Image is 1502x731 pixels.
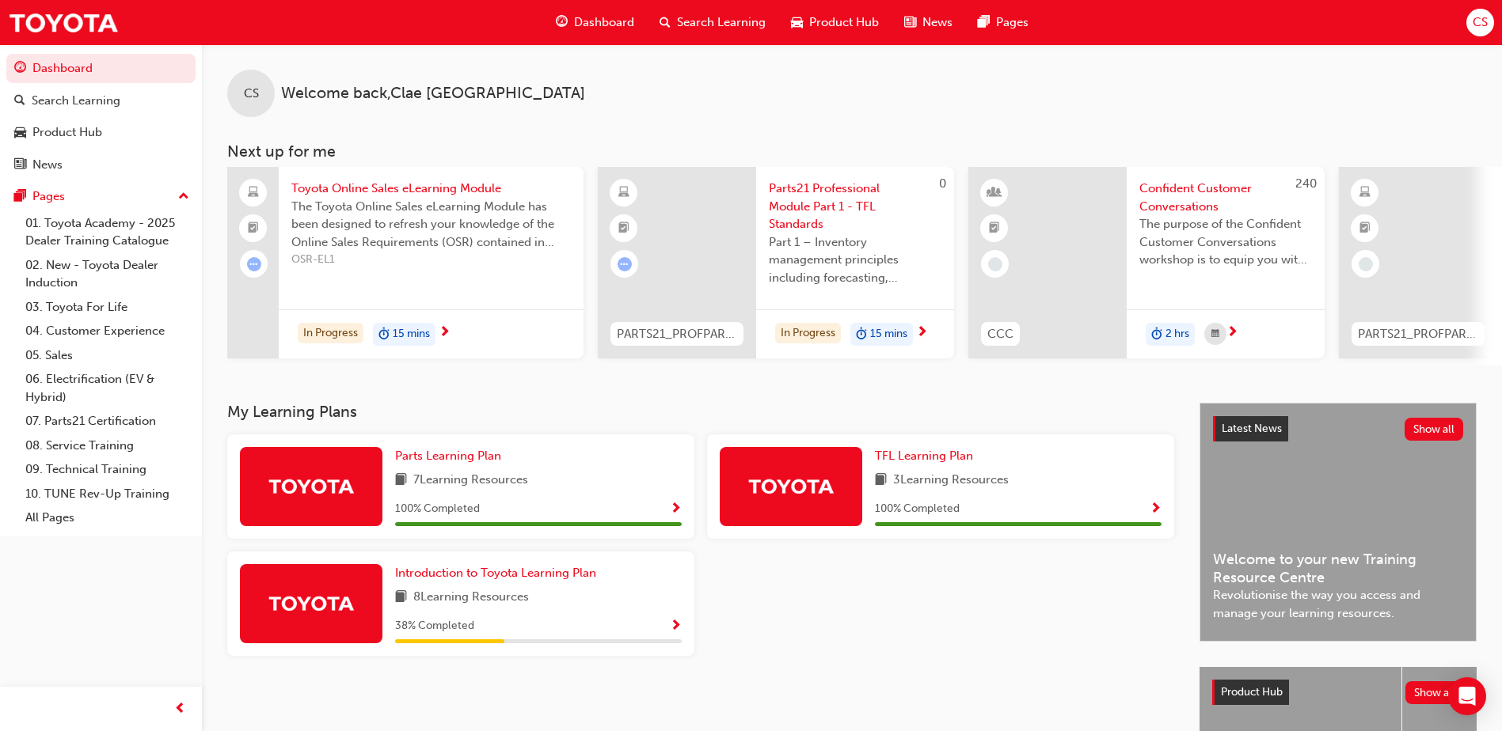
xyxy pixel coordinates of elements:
[395,500,480,518] span: 100 % Completed
[14,94,25,108] span: search-icon
[1226,326,1238,340] span: next-icon
[174,699,186,719] span: prev-icon
[670,619,682,634] span: Show Progress
[875,449,973,463] span: TFL Learning Plan
[32,187,65,206] div: Pages
[1212,680,1464,705] a: Product HubShow all
[670,616,682,636] button: Show Progress
[775,323,841,344] div: In Progress
[291,180,571,198] span: Toyota Online Sales eLearning Module
[19,367,196,409] a: 06. Electrification (EV & Hybrid)
[543,6,647,39] a: guage-iconDashboard
[892,6,965,39] a: news-iconNews
[670,499,682,519] button: Show Progress
[1448,677,1486,715] div: Open Intercom Messenger
[968,167,1325,358] a: 240CCCConfident Customer ConversationsThe purpose of the Confident Customer Conversations worksho...
[247,257,261,271] span: learningRecordVerb_ATTEMPT-icon
[395,447,508,465] a: Parts Learning Plan
[268,472,355,500] img: Trak
[1466,9,1494,36] button: CS
[556,13,568,32] span: guage-icon
[413,588,529,608] span: 8 Learning Resources
[14,62,26,76] span: guage-icon
[1213,416,1463,441] a: Latest NewsShow all
[893,471,1009,490] span: 3 Learning Resources
[1211,324,1219,344] span: calendar-icon
[916,326,928,340] span: next-icon
[14,126,26,140] span: car-icon
[32,156,63,174] div: News
[778,6,892,39] a: car-iconProduct Hub
[393,325,430,343] span: 15 mins
[677,13,766,32] span: Search Learning
[574,13,634,32] span: Dashboard
[202,142,1502,161] h3: Next up for me
[19,295,196,320] a: 03. Toyota For Life
[1473,13,1488,32] span: CS
[1151,324,1162,345] span: duration-icon
[32,123,102,142] div: Product Hub
[6,51,196,182] button: DashboardSearch LearningProduct HubNews
[227,403,1174,421] h3: My Learning Plans
[987,325,1013,343] span: CCC
[1359,257,1373,271] span: learningRecordVerb_NONE-icon
[281,85,585,103] span: Welcome back , Clae [GEOGRAPHIC_DATA]
[1150,499,1162,519] button: Show Progress
[922,13,953,32] span: News
[248,218,259,239] span: booktick-icon
[875,471,887,490] span: book-icon
[395,564,603,582] a: Introduction to Toyota Learning Plan
[769,180,941,233] span: Parts21 Professional Module Part 1 - TFL Standards
[1165,325,1189,343] span: 2 hrs
[904,13,916,32] span: news-icon
[809,13,879,32] span: Product Hub
[870,325,907,343] span: 15 mins
[395,588,407,608] span: book-icon
[291,251,571,269] span: OSR-EL1
[965,6,1041,39] a: pages-iconPages
[978,13,990,32] span: pages-icon
[248,183,259,203] span: laptop-icon
[395,617,474,635] span: 38 % Completed
[6,118,196,147] a: Product Hub
[769,233,941,287] span: Part 1 – Inventory management principles including forecasting, processes, and techniques.
[1139,180,1312,215] span: Confident Customer Conversations
[747,472,835,500] img: Trak
[378,324,390,345] span: duration-icon
[791,13,803,32] span: car-icon
[647,6,778,39] a: search-iconSearch Learning
[6,86,196,116] a: Search Learning
[1405,418,1464,441] button: Show all
[989,183,1000,203] span: learningResourceType_INSTRUCTOR_LED-icon
[1405,681,1465,704] button: Show all
[1358,325,1478,343] span: PARTS21_PROFPART2_0923_EL
[1200,403,1477,642] a: Latest NewsShow allWelcome to your new Training Resource CentreRevolutionise the way you access a...
[875,447,979,465] a: TFL Learning Plan
[19,253,196,295] a: 02. New - Toyota Dealer Induction
[8,5,119,40] img: Trak
[617,325,737,343] span: PARTS21_PROFPART1_0923_EL
[19,211,196,253] a: 01. Toyota Academy - 2025 Dealer Training Catalogue
[939,176,946,191] span: 0
[19,343,196,368] a: 05. Sales
[291,198,571,252] span: The Toyota Online Sales eLearning Module has been designed to refresh your knowledge of the Onlin...
[268,589,355,617] img: Trak
[6,150,196,180] a: News
[395,566,596,580] span: Introduction to Toyota Learning Plan
[227,167,584,358] a: Toyota Online Sales eLearning ModuleThe Toyota Online Sales eLearning Module has been designed to...
[14,158,26,172] span: news-icon
[19,434,196,458] a: 08. Service Training
[19,319,196,343] a: 04. Customer Experience
[618,218,629,239] span: booktick-icon
[1213,586,1463,622] span: Revolutionise the way you access and manage your learning resources.
[19,409,196,434] a: 07. Parts21 Certification
[618,183,629,203] span: learningResourceType_ELEARNING-icon
[598,167,954,358] a: 0PARTS21_PROFPART1_0923_ELParts21 Professional Module Part 1 - TFL StandardsPart 1 – Inventory ma...
[988,257,1002,271] span: learningRecordVerb_NONE-icon
[178,187,189,207] span: up-icon
[298,323,363,344] div: In Progress
[6,182,196,211] button: Pages
[660,13,671,32] span: search-icon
